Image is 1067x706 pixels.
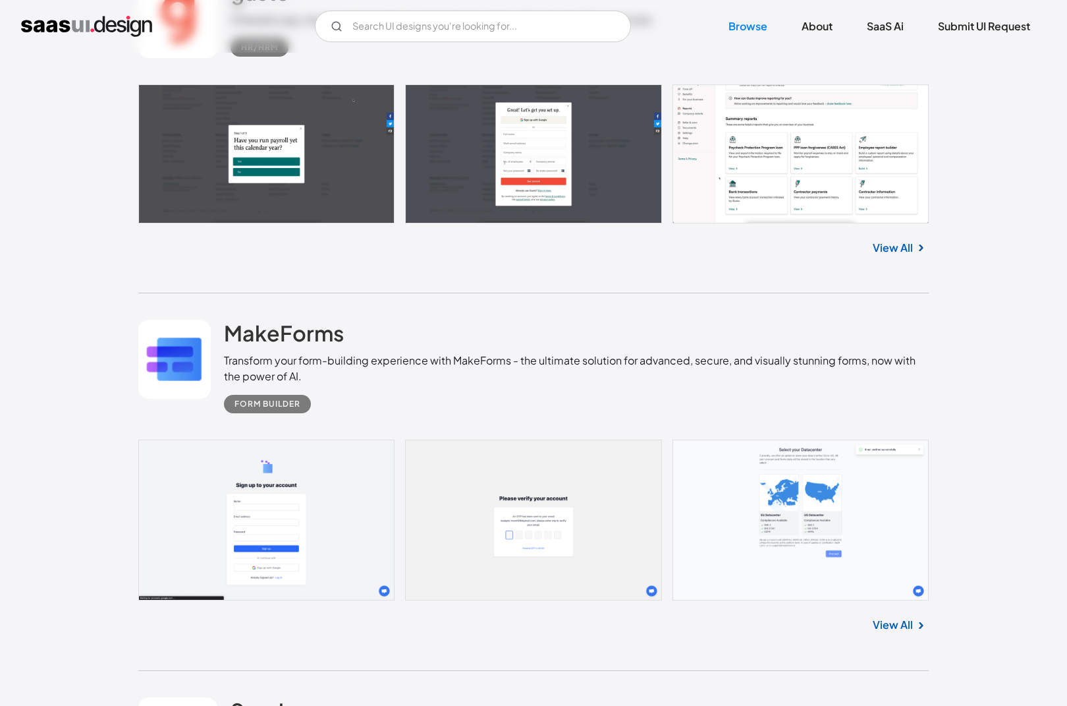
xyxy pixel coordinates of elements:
input: Search UI designs you're looking for... [315,11,631,42]
a: SaaS Ai [851,12,919,41]
div: Transform your form-building experience with MakeForms - the ultimate solution for advanced, secu... [224,353,929,384]
a: Submit UI Request [922,12,1046,41]
h2: MakeForms [224,320,344,346]
a: View All [873,240,913,256]
a: Browse [713,12,783,41]
a: About [786,12,848,41]
a: View All [873,617,913,633]
form: Email Form [315,11,631,42]
div: Form Builder [234,396,300,412]
a: MakeForms [224,320,344,353]
a: home [21,16,152,37]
